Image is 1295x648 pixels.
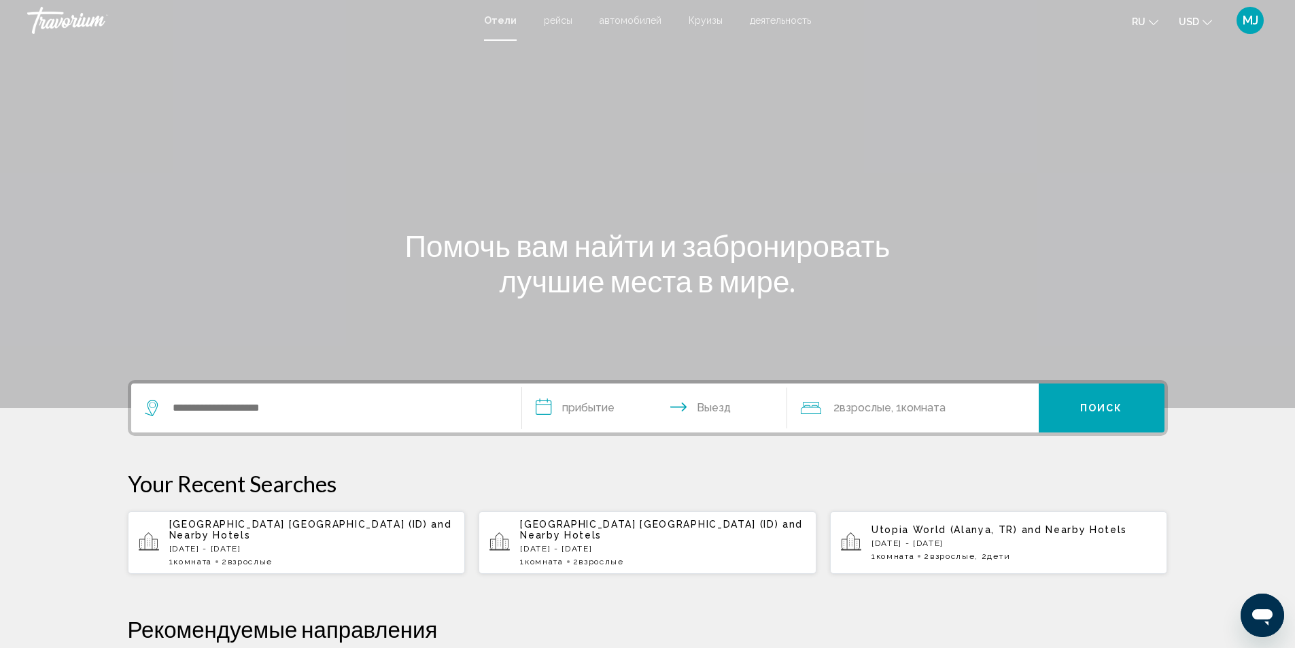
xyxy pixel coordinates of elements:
a: автомобилей [600,15,661,26]
span: , 1 [891,398,946,417]
span: 1 [169,557,212,566]
span: Поиск [1080,403,1123,414]
span: Взрослые [930,551,975,561]
span: [GEOGRAPHIC_DATA] [GEOGRAPHIC_DATA] (ID) [520,519,778,530]
span: 2 [222,557,273,566]
span: Комната [901,401,946,414]
button: Travelers: 2 adults, 0 children [787,383,1039,432]
span: USD [1179,16,1199,27]
span: Utopia World (Alanya, TR) [871,524,1018,535]
span: 2 [924,551,975,561]
span: Взрослые [579,557,623,566]
span: Дети [987,551,1010,561]
span: Комната [525,557,564,566]
p: Your Recent Searches [128,470,1168,497]
span: 2 [833,398,891,417]
button: Utopia World (Alanya, TR) and Nearby Hotels[DATE] - [DATE]1Комната2Взрослые, 2Дети [830,511,1168,575]
span: [GEOGRAPHIC_DATA] [GEOGRAPHIC_DATA] (ID) [169,519,428,530]
span: 1 [871,551,914,561]
p: [DATE] - [DATE] [871,539,1157,548]
span: ru [1132,16,1145,27]
button: Check in and out dates [522,383,787,432]
a: Отели [484,15,517,26]
button: Поиск [1039,383,1164,432]
span: 1 [520,557,563,566]
span: 2 [573,557,624,566]
p: [DATE] - [DATE] [169,544,455,553]
button: [GEOGRAPHIC_DATA] [GEOGRAPHIC_DATA] (ID) and Nearby Hotels[DATE] - [DATE]1Комната2Взрослые [479,511,816,575]
p: [DATE] - [DATE] [520,544,806,553]
h1: Помочь вам найти и забронировать лучшие места в мире. [393,228,903,299]
a: Travorium [27,7,470,34]
span: MJ [1243,14,1258,27]
a: деятельность [750,15,811,26]
span: and Nearby Hotels [520,519,803,541]
h2: Рекомендуемые направления [128,615,1168,643]
span: Комната [876,551,915,561]
span: Взрослые [228,557,273,566]
a: рейсы [544,15,572,26]
button: [GEOGRAPHIC_DATA] [GEOGRAPHIC_DATA] (ID) and Nearby Hotels[DATE] - [DATE]1Комната2Взрослые [128,511,466,575]
button: User Menu [1232,6,1268,35]
button: Change language [1132,12,1158,31]
span: and Nearby Hotels [169,519,452,541]
div: Search widget [131,383,1164,432]
iframe: Кнопка запуска окна обмена сообщениями [1241,594,1284,637]
a: Круизы [689,15,723,26]
span: Комната [173,557,212,566]
span: Взрослые [840,401,891,414]
span: and Nearby Hotels [1022,524,1128,535]
span: , 2 [975,551,1010,561]
button: Change currency [1179,12,1212,31]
